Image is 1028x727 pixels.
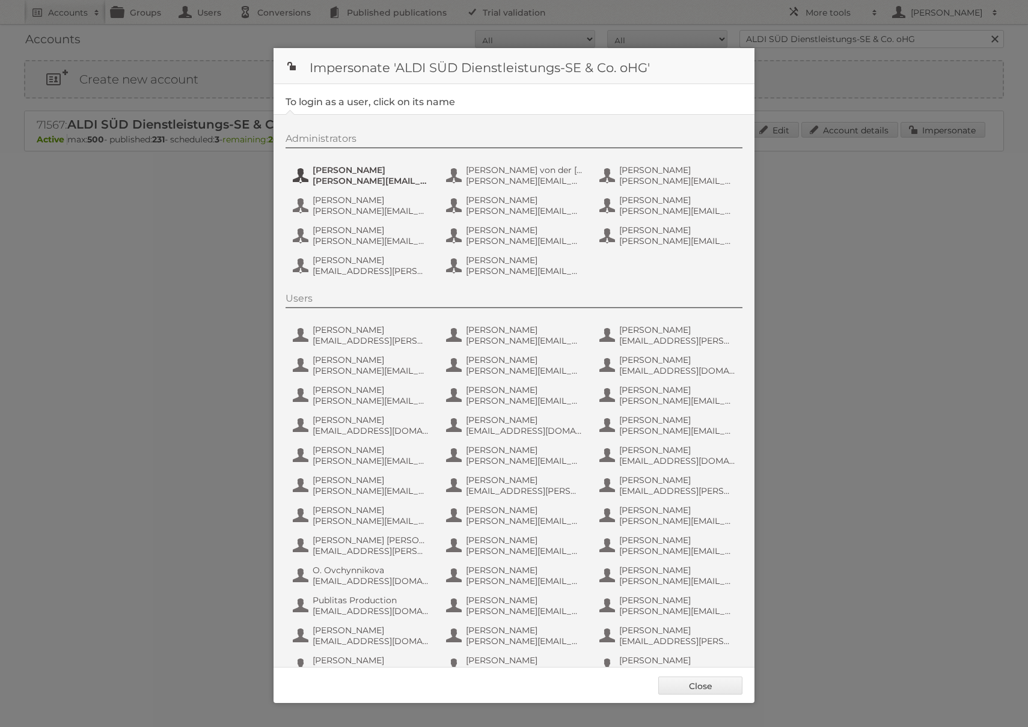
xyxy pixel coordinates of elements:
[466,266,583,276] span: [PERSON_NAME][EMAIL_ADDRESS][PERSON_NAME][DOMAIN_NAME]
[313,205,429,216] span: [PERSON_NAME][EMAIL_ADDRESS][PERSON_NAME][DOMAIN_NAME]
[466,385,583,395] span: [PERSON_NAME]
[598,323,739,347] button: [PERSON_NAME] [EMAIL_ADDRESS][PERSON_NAME][DOMAIN_NAME]
[445,193,586,217] button: [PERSON_NAME] [PERSON_NAME][EMAIL_ADDRESS][PERSON_NAME][DOMAIN_NAME]
[619,225,736,236] span: [PERSON_NAME]
[619,505,736,516] span: [PERSON_NAME]
[466,606,583,616] span: [PERSON_NAME][EMAIL_ADDRESS][PERSON_NAME][DOMAIN_NAME]
[598,594,739,618] button: [PERSON_NAME] [PERSON_NAME][EMAIL_ADDRESS][DOMAIN_NAME]
[313,175,429,186] span: [PERSON_NAME][EMAIL_ADDRESS][DOMAIN_NAME]
[313,455,429,466] span: [PERSON_NAME][EMAIL_ADDRESS][DOMAIN_NAME]
[619,485,736,496] span: [EMAIL_ADDRESS][PERSON_NAME][DOMAIN_NAME]
[619,335,736,346] span: [EMAIL_ADDRESS][PERSON_NAME][DOMAIN_NAME]
[313,655,429,666] span: [PERSON_NAME]
[313,365,429,376] span: [PERSON_NAME][EMAIL_ADDRESS][PERSON_NAME][DOMAIN_NAME]
[286,293,742,308] div: Users
[313,565,429,576] span: O. Ovchynnikova
[466,195,583,205] span: [PERSON_NAME]
[445,534,586,558] button: [PERSON_NAME] [PERSON_NAME][EMAIL_ADDRESS][PERSON_NAME][DOMAIN_NAME]
[466,425,583,436] span: [EMAIL_ADDRESS][DOMAIN_NAME]
[292,323,433,347] button: [PERSON_NAME] [EMAIL_ADDRESS][PERSON_NAME][DOMAIN_NAME]
[313,225,429,236] span: [PERSON_NAME]
[619,175,736,186] span: [PERSON_NAME][EMAIL_ADDRESS][PERSON_NAME][DOMAIN_NAME]
[466,445,583,455] span: [PERSON_NAME]
[445,323,586,347] button: [PERSON_NAME] [PERSON_NAME][EMAIL_ADDRESS][PERSON_NAME][DOMAIN_NAME]
[466,535,583,546] span: [PERSON_NAME]
[292,443,433,467] button: [PERSON_NAME] [PERSON_NAME][EMAIL_ADDRESS][DOMAIN_NAME]
[445,413,586,437] button: [PERSON_NAME] [EMAIL_ADDRESS][DOMAIN_NAME]
[466,335,583,346] span: [PERSON_NAME][EMAIL_ADDRESS][PERSON_NAME][DOMAIN_NAME]
[313,625,429,636] span: [PERSON_NAME]
[598,383,739,407] button: [PERSON_NAME] [PERSON_NAME][EMAIL_ADDRESS][PERSON_NAME][DOMAIN_NAME]
[292,193,433,217] button: [PERSON_NAME] [PERSON_NAME][EMAIL_ADDRESS][PERSON_NAME][DOMAIN_NAME]
[466,655,583,666] span: [PERSON_NAME]
[292,534,433,558] button: [PERSON_NAME] [PERSON_NAME] [EMAIL_ADDRESS][PERSON_NAME][PERSON_NAME][DOMAIN_NAME]
[598,163,739,187] button: [PERSON_NAME] [PERSON_NAME][EMAIL_ADDRESS][PERSON_NAME][DOMAIN_NAME]
[313,485,429,496] span: [PERSON_NAME][EMAIL_ADDRESS][PERSON_NAME][DOMAIN_NAME]
[292,163,433,187] button: [PERSON_NAME] [PERSON_NAME][EMAIL_ADDRESS][DOMAIN_NAME]
[292,413,433,437] button: [PERSON_NAME] [EMAIL_ADDRESS][DOMAIN_NAME]
[466,255,583,266] span: [PERSON_NAME]
[445,564,586,588] button: [PERSON_NAME] [PERSON_NAME][EMAIL_ADDRESS][DOMAIN_NAME]
[598,534,739,558] button: [PERSON_NAME] [PERSON_NAME][EMAIL_ADDRESS][PERSON_NAME][DOMAIN_NAME]
[313,165,429,175] span: [PERSON_NAME]
[292,654,433,678] button: [PERSON_NAME] [EMAIL_ADDRESS][DOMAIN_NAME]
[466,636,583,646] span: [PERSON_NAME][EMAIL_ADDRESS][DOMAIN_NAME]
[313,425,429,436] span: [EMAIL_ADDRESS][DOMAIN_NAME]
[466,415,583,425] span: [PERSON_NAME]
[292,624,433,648] button: [PERSON_NAME] [EMAIL_ADDRESS][DOMAIN_NAME]
[619,565,736,576] span: [PERSON_NAME]
[619,425,736,436] span: [PERSON_NAME][EMAIL_ADDRESS][DOMAIN_NAME]
[619,475,736,485] span: [PERSON_NAME]
[313,666,429,677] span: [EMAIL_ADDRESS][DOMAIN_NAME]
[292,473,433,497] button: [PERSON_NAME] [PERSON_NAME][EMAIL_ADDRESS][PERSON_NAME][DOMAIN_NAME]
[466,485,583,496] span: [EMAIL_ADDRESS][PERSON_NAME][DOMAIN_NAME]
[274,48,754,84] h1: Impersonate 'ALDI SÜD Dienstleistungs-SE & Co. oHG'
[619,595,736,606] span: [PERSON_NAME]
[313,324,429,335] span: [PERSON_NAME]
[466,365,583,376] span: [PERSON_NAME][EMAIL_ADDRESS][PERSON_NAME][DOMAIN_NAME]
[313,236,429,246] span: [PERSON_NAME][EMAIL_ADDRESS][DOMAIN_NAME]
[619,205,736,216] span: [PERSON_NAME][EMAIL_ADDRESS][DOMAIN_NAME]
[313,606,429,616] span: [EMAIL_ADDRESS][DOMAIN_NAME]
[313,255,429,266] span: [PERSON_NAME]
[313,475,429,485] span: [PERSON_NAME]
[313,546,429,556] span: [EMAIL_ADDRESS][PERSON_NAME][PERSON_NAME][DOMAIN_NAME]
[466,225,583,236] span: [PERSON_NAME]
[313,445,429,455] span: [PERSON_NAME]
[466,236,583,246] span: [PERSON_NAME][EMAIL_ADDRESS][DOMAIN_NAME]
[313,385,429,395] span: [PERSON_NAME]
[598,443,739,467] button: [PERSON_NAME] [EMAIL_ADDRESS][DOMAIN_NAME]
[598,413,739,437] button: [PERSON_NAME] [PERSON_NAME][EMAIL_ADDRESS][DOMAIN_NAME]
[466,666,583,677] span: [EMAIL_ADDRESS][DOMAIN_NAME]
[292,224,433,248] button: [PERSON_NAME] [PERSON_NAME][EMAIL_ADDRESS][DOMAIN_NAME]
[619,354,736,365] span: [PERSON_NAME]
[292,564,433,588] button: O. Ovchynnikova [EMAIL_ADDRESS][DOMAIN_NAME]
[313,266,429,276] span: [EMAIL_ADDRESS][PERSON_NAME][DOMAIN_NAME]
[598,193,739,217] button: [PERSON_NAME] [PERSON_NAME][EMAIL_ADDRESS][DOMAIN_NAME]
[619,516,736,526] span: [PERSON_NAME][EMAIL_ADDRESS][PERSON_NAME][DOMAIN_NAME]
[313,354,429,365] span: [PERSON_NAME]
[466,395,583,406] span: [PERSON_NAME][EMAIL_ADDRESS][PERSON_NAME][DOMAIN_NAME]
[445,224,586,248] button: [PERSON_NAME] [PERSON_NAME][EMAIL_ADDRESS][DOMAIN_NAME]
[445,353,586,377] button: [PERSON_NAME] [PERSON_NAME][EMAIL_ADDRESS][PERSON_NAME][DOMAIN_NAME]
[598,473,739,497] button: [PERSON_NAME] [EMAIL_ADDRESS][PERSON_NAME][DOMAIN_NAME]
[292,503,433,528] button: [PERSON_NAME] [PERSON_NAME][EMAIL_ADDRESS][DOMAIN_NAME]
[619,576,736,586] span: [PERSON_NAME][EMAIL_ADDRESS][DOMAIN_NAME]
[286,96,455,108] legend: To login as a user, click on its name
[292,594,433,618] button: Publitas Production [EMAIL_ADDRESS][DOMAIN_NAME]
[445,163,586,187] button: [PERSON_NAME] von der [PERSON_NAME] [PERSON_NAME][EMAIL_ADDRESS][DOMAIN_NAME]
[466,565,583,576] span: [PERSON_NAME]
[445,654,586,678] button: [PERSON_NAME] [EMAIL_ADDRESS][DOMAIN_NAME]
[292,353,433,377] button: [PERSON_NAME] [PERSON_NAME][EMAIL_ADDRESS][PERSON_NAME][DOMAIN_NAME]
[313,415,429,425] span: [PERSON_NAME]
[466,505,583,516] span: [PERSON_NAME]
[466,165,583,175] span: [PERSON_NAME] von der [PERSON_NAME]
[619,165,736,175] span: [PERSON_NAME]
[619,236,736,246] span: [PERSON_NAME][EMAIL_ADDRESS][PERSON_NAME][DOMAIN_NAME]
[619,666,736,677] span: [PERSON_NAME][EMAIL_ADDRESS][DOMAIN_NAME]
[292,254,433,278] button: [PERSON_NAME] [EMAIL_ADDRESS][PERSON_NAME][DOMAIN_NAME]
[598,564,739,588] button: [PERSON_NAME] [PERSON_NAME][EMAIL_ADDRESS][DOMAIN_NAME]
[598,503,739,528] button: [PERSON_NAME] [PERSON_NAME][EMAIL_ADDRESS][PERSON_NAME][DOMAIN_NAME]
[466,324,583,335] span: [PERSON_NAME]
[445,624,586,648] button: [PERSON_NAME] [PERSON_NAME][EMAIL_ADDRESS][DOMAIN_NAME]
